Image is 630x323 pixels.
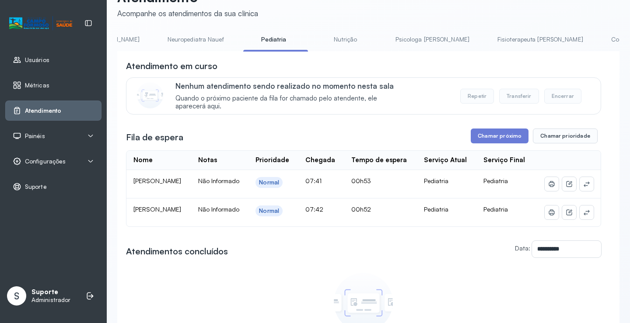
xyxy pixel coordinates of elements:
[31,288,70,296] p: Suporte
[483,156,525,164] div: Serviço Final
[159,32,233,47] a: Neuropediatra Nauef
[13,106,94,115] a: Atendimento
[544,89,581,104] button: Encerrar
[424,177,469,185] div: Pediatria
[137,82,163,108] img: Imagem de CalloutCard
[243,32,304,47] a: Pediatria
[9,16,72,31] img: Logotipo do estabelecimento
[126,245,228,257] h3: Atendimentos concluídos
[13,56,94,64] a: Usuários
[483,177,508,184] span: Pediatria
[351,156,407,164] div: Tempo de espera
[133,205,181,213] span: [PERSON_NAME]
[483,205,508,213] span: Pediatria
[533,129,598,143] button: Chamar prioridade
[25,82,49,89] span: Métricas
[424,205,469,213] div: Pediatria
[133,177,181,184] span: [PERSON_NAME]
[13,81,94,90] a: Métricas
[25,183,47,191] span: Suporte
[198,205,239,213] span: Não Informado
[133,156,153,164] div: Nome
[25,56,49,64] span: Usuários
[305,156,335,164] div: Chegada
[351,205,371,213] span: 00h52
[25,158,66,165] span: Configurações
[489,32,592,47] a: Fisioterapeuta [PERSON_NAME]
[351,177,371,184] span: 00h53
[117,9,258,18] div: Acompanhe os atendimentos da sua clínica
[25,107,61,115] span: Atendimento
[387,32,478,47] a: Psicologa [PERSON_NAME]
[255,156,289,164] div: Prioridade
[424,156,467,164] div: Serviço Atual
[175,81,407,90] p: Nenhum atendimento sendo realizado no momento nesta sala
[259,179,279,186] div: Normal
[126,131,183,143] h3: Fila de espera
[25,132,45,140] span: Painéis
[198,177,239,184] span: Não Informado
[198,156,217,164] div: Notas
[460,89,494,104] button: Repetir
[305,205,323,213] span: 07:42
[499,89,539,104] button: Transferir
[175,94,407,111] span: Quando o próximo paciente da fila for chamado pelo atendente, ele aparecerá aqui.
[305,177,322,184] span: 07:41
[515,244,530,252] label: Data:
[471,129,528,143] button: Chamar próximo
[31,296,70,304] p: Administrador
[315,32,376,47] a: Nutrição
[126,60,217,72] h3: Atendimento em curso
[259,207,279,215] div: Normal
